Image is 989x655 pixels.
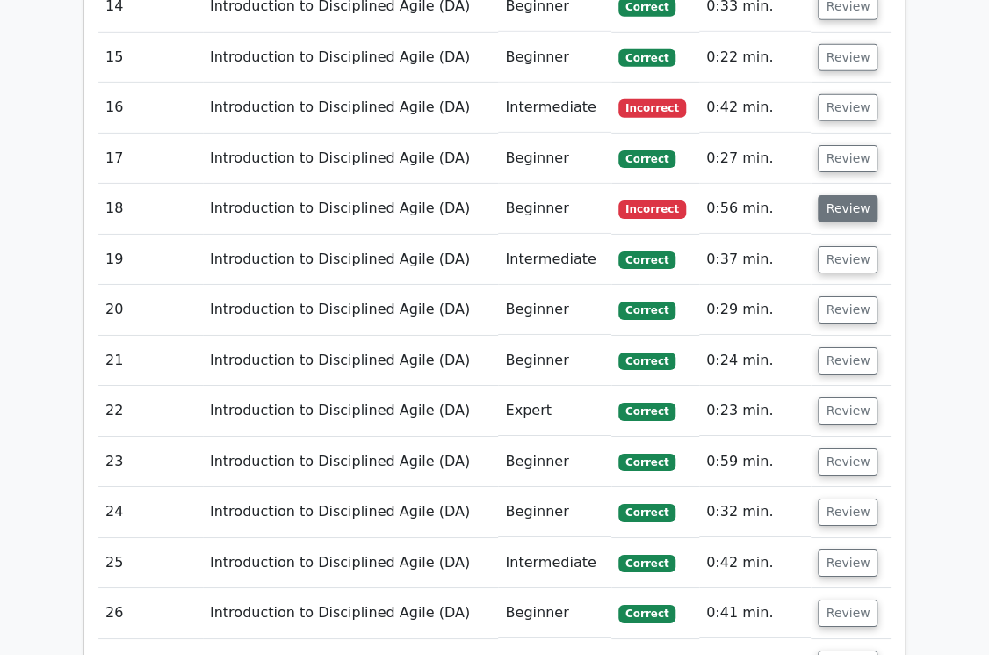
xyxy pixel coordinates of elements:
[203,235,498,285] td: Introduction to Disciplined Agile (DA)
[498,33,611,83] td: Beginner
[699,538,812,588] td: 0:42 min.
[699,33,812,83] td: 0:22 min.
[818,44,877,71] button: Review
[618,99,686,117] span: Incorrect
[203,83,498,133] td: Introduction to Disciplined Agile (DA)
[98,538,203,588] td: 25
[498,83,611,133] td: Intermediate
[699,386,812,436] td: 0:23 min.
[203,487,498,537] td: Introduction to Disciplined Agile (DA)
[98,588,203,638] td: 26
[818,347,877,375] button: Review
[98,235,203,285] td: 19
[98,437,203,487] td: 23
[203,538,498,588] td: Introduction to Disciplined Agile (DA)
[203,437,498,487] td: Introduction to Disciplined Agile (DA)
[98,134,203,184] td: 17
[818,448,877,476] button: Review
[818,600,877,627] button: Review
[498,538,611,588] td: Intermediate
[203,285,498,335] td: Introduction to Disciplined Agile (DA)
[699,134,812,184] td: 0:27 min.
[618,555,675,572] span: Correct
[498,235,611,285] td: Intermediate
[498,437,611,487] td: Beginner
[498,487,611,537] td: Beginner
[699,184,812,234] td: 0:56 min.
[618,200,686,218] span: Incorrect
[699,235,812,285] td: 0:37 min.
[699,487,812,537] td: 0:32 min.
[818,145,877,172] button: Review
[98,83,203,133] td: 16
[618,49,675,67] span: Correct
[98,285,203,335] td: 20
[618,150,675,168] span: Correct
[818,296,877,324] button: Review
[818,94,877,121] button: Review
[203,336,498,386] td: Introduction to Disciplined Agile (DA)
[618,403,675,420] span: Correct
[818,397,877,425] button: Review
[618,251,675,269] span: Correct
[618,504,675,521] span: Correct
[618,353,675,370] span: Correct
[699,285,812,335] td: 0:29 min.
[98,487,203,537] td: 24
[98,336,203,386] td: 21
[618,454,675,471] span: Correct
[699,336,812,386] td: 0:24 min.
[498,184,611,234] td: Beginner
[818,499,877,526] button: Review
[498,285,611,335] td: Beginner
[818,549,877,577] button: Review
[498,588,611,638] td: Beginner
[618,605,675,622] span: Correct
[203,386,498,436] td: Introduction to Disciplined Agile (DA)
[498,134,611,184] td: Beginner
[498,386,611,436] td: Expert
[98,33,203,83] td: 15
[699,588,812,638] td: 0:41 min.
[98,184,203,234] td: 18
[203,184,498,234] td: Introduction to Disciplined Agile (DA)
[98,386,203,436] td: 22
[203,33,498,83] td: Introduction to Disciplined Agile (DA)
[618,302,675,319] span: Correct
[203,134,498,184] td: Introduction to Disciplined Agile (DA)
[699,83,812,133] td: 0:42 min.
[818,195,877,222] button: Review
[498,336,611,386] td: Beginner
[203,588,498,638] td: Introduction to Disciplined Agile (DA)
[818,246,877,273] button: Review
[699,437,812,487] td: 0:59 min.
